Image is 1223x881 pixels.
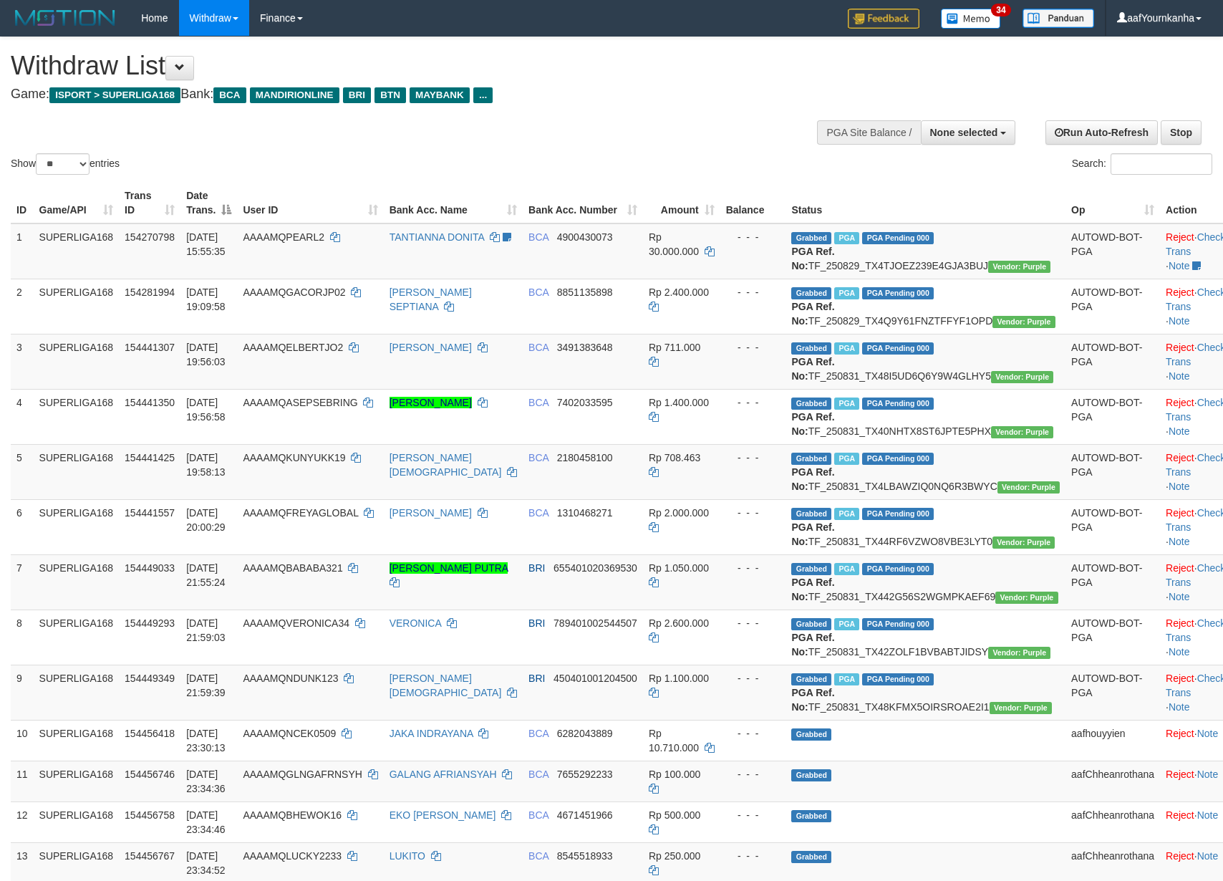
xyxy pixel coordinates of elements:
[557,728,613,739] span: Copy 6282043889 to clipboard
[186,728,226,754] span: [DATE] 23:30:13
[791,301,834,327] b: PGA Ref. No:
[374,87,406,103] span: BTN
[390,617,441,629] a: VERONICA
[11,720,34,761] td: 10
[995,592,1058,604] span: Vendor URL: https://trx4.1velocity.biz
[125,809,175,821] span: 154456758
[921,120,1016,145] button: None selected
[186,397,226,423] span: [DATE] 19:56:58
[726,726,780,741] div: - - -
[49,87,180,103] span: ISPORT > SUPERLIGA168
[11,761,34,801] td: 11
[11,444,34,499] td: 5
[791,521,834,547] b: PGA Ref. No:
[528,452,548,463] span: BCA
[186,769,226,794] span: [DATE] 23:34:36
[1023,9,1094,28] img: panduan.png
[1065,279,1160,334] td: AUTOWD-BOT-PGA
[11,610,34,665] td: 8
[11,665,34,720] td: 9
[726,285,780,299] div: - - -
[186,287,226,312] span: [DATE] 19:09:58
[557,452,613,463] span: Copy 2180458100 to clipboard
[649,769,700,780] span: Rp 100.000
[834,287,859,299] span: Marked by aafnonsreyleab
[726,340,780,355] div: - - -
[243,728,336,739] span: AAAAMQNCEK0509
[125,728,175,739] span: 154456418
[1065,389,1160,444] td: AUTOWD-BOT-PGA
[125,769,175,780] span: 154456746
[34,554,120,610] td: SUPERLIGA168
[11,499,34,554] td: 6
[11,223,34,279] td: 1
[557,769,613,780] span: Copy 7655292233 to clipboard
[791,508,831,520] span: Grabbed
[186,507,226,533] span: [DATE] 20:00:29
[243,617,349,629] span: AAAAMQVERONICA34
[473,87,493,103] span: ...
[791,411,834,437] b: PGA Ref. No:
[1065,610,1160,665] td: AUTOWD-BOT-PGA
[791,632,834,658] b: PGA Ref. No:
[726,451,780,465] div: - - -
[125,562,175,574] span: 154449033
[410,87,470,103] span: MAYBANK
[1166,562,1194,574] a: Reject
[390,287,472,312] a: [PERSON_NAME] SEPTIANA
[992,536,1055,549] span: Vendor URL: https://trx4.1velocity.biz
[649,673,709,684] span: Rp 1.100.000
[862,673,934,685] span: PGA Pending
[791,618,831,630] span: Grabbed
[125,231,175,243] span: 154270798
[726,230,780,244] div: - - -
[1169,591,1190,602] a: Note
[390,342,472,353] a: [PERSON_NAME]
[1065,223,1160,279] td: AUTOWD-BOT-PGA
[726,849,780,863] div: - - -
[726,767,780,781] div: - - -
[34,444,120,499] td: SUPERLIGA168
[649,562,709,574] span: Rp 1.050.000
[1065,499,1160,554] td: AUTOWD-BOT-PGA
[390,231,485,243] a: TANTIANNA DONITA
[557,231,613,243] span: Copy 4900430073 to clipboard
[1169,260,1190,271] a: Note
[862,287,934,299] span: PGA Pending
[862,563,934,575] span: PGA Pending
[991,371,1053,383] span: Vendor URL: https://trx4.1velocity.biz
[243,562,342,574] span: AAAAMQBABABA321
[384,183,523,223] th: Bank Acc. Name: activate to sort column ascending
[791,851,831,863] span: Grabbed
[1169,701,1190,713] a: Note
[523,183,643,223] th: Bank Acc. Number: activate to sort column ascending
[791,728,831,741] span: Grabbed
[726,808,780,822] div: - - -
[1045,120,1158,145] a: Run Auto-Refresh
[125,397,175,408] span: 154441350
[34,801,120,842] td: SUPERLIGA168
[1065,444,1160,499] td: AUTOWD-BOT-PGA
[785,499,1065,554] td: TF_250831_TX44RF6VZWO8VBE3LYT0
[834,398,859,410] span: Marked by aafsoycanthlai
[1169,481,1190,492] a: Note
[34,761,120,801] td: SUPERLIGA168
[11,801,34,842] td: 12
[557,507,613,519] span: Copy 1310468271 to clipboard
[34,223,120,279] td: SUPERLIGA168
[791,466,834,492] b: PGA Ref. No:
[1072,153,1212,175] label: Search:
[1065,183,1160,223] th: Op: activate to sort column ascending
[791,398,831,410] span: Grabbed
[243,673,338,684] span: AAAAMQNDUNK123
[34,665,120,720] td: SUPERLIGA168
[125,673,175,684] span: 154449349
[1166,728,1194,739] a: Reject
[791,246,834,271] b: PGA Ref. No:
[1169,646,1190,658] a: Note
[930,127,998,138] span: None selected
[243,769,362,780] span: AAAAMQGLNGAFRNSYH
[34,720,120,761] td: SUPERLIGA168
[791,453,831,465] span: Grabbed
[817,120,920,145] div: PGA Site Balance /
